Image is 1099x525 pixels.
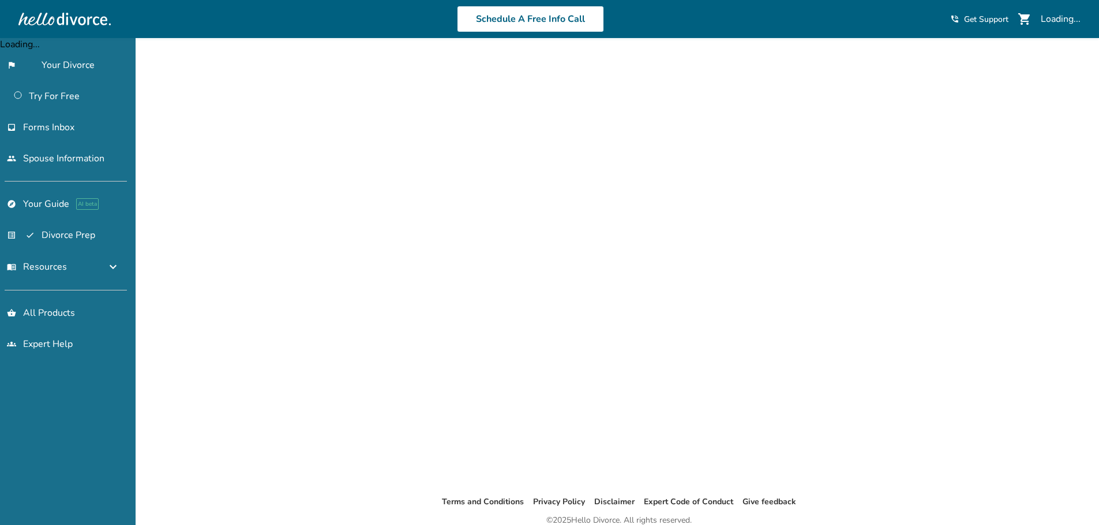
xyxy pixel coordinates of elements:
div: Loading... [1041,13,1081,25]
a: phone_in_talkGet Support [950,14,1008,25]
li: Give feedback [742,495,796,509]
a: Schedule A Free Info Call [457,6,604,32]
span: Forms Inbox [23,121,74,134]
span: flag_2 [7,61,35,70]
span: inbox [7,123,16,132]
span: people [7,154,16,163]
span: expand_more [106,260,120,274]
span: shopping_basket [7,308,16,318]
a: Privacy Policy [533,496,585,507]
a: Terms and Conditions [442,496,524,507]
span: Resources [7,260,67,273]
span: explore [7,199,16,209]
span: list_alt_check [7,231,35,240]
span: AI beta [76,198,99,210]
a: Expert Code of Conduct [644,496,733,507]
span: menu_book [7,262,16,271]
span: phone_in_talk [950,14,959,24]
li: Disclaimer [594,495,635,509]
span: Get Support [964,14,1008,25]
span: shopping_cart [1018,12,1032,26]
span: groups [7,339,16,349]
